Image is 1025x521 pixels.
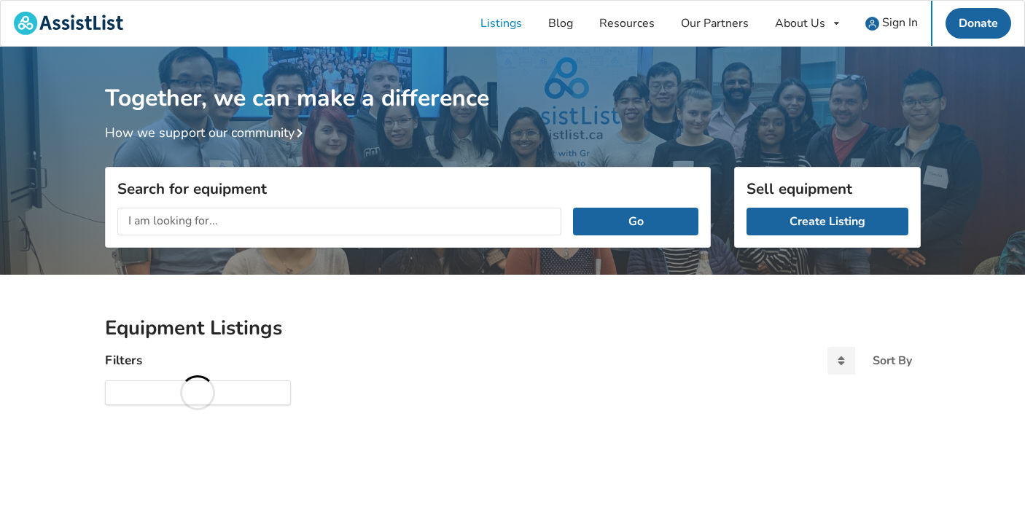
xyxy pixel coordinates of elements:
[573,208,698,235] button: Go
[873,355,912,367] div: Sort By
[117,208,562,235] input: I am looking for...
[946,8,1011,39] a: Donate
[117,179,698,198] h3: Search for equipment
[105,47,921,113] h1: Together, we can make a difference
[105,352,142,369] h4: Filters
[775,17,825,29] div: About Us
[105,124,309,141] a: How we support our community
[105,316,921,341] h2: Equipment Listings
[586,1,668,46] a: Resources
[467,1,535,46] a: Listings
[668,1,762,46] a: Our Partners
[852,1,931,46] a: user icon Sign In
[14,12,123,35] img: assistlist-logo
[747,179,908,198] h3: Sell equipment
[535,1,586,46] a: Blog
[865,17,879,31] img: user icon
[882,15,918,31] span: Sign In
[747,208,908,235] a: Create Listing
